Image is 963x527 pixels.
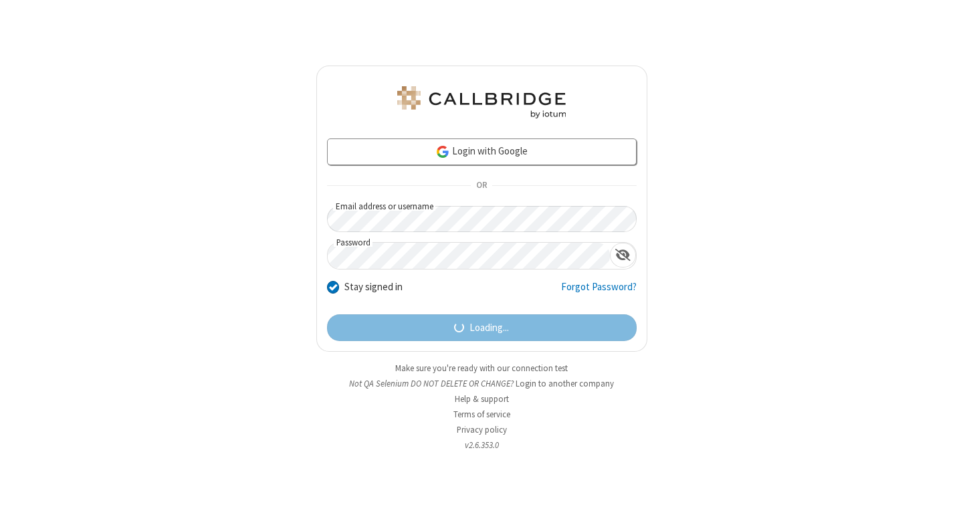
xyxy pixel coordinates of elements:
[344,280,403,295] label: Stay signed in
[471,177,492,195] span: OR
[327,138,637,165] a: Login with Google
[610,243,636,268] div: Show password
[469,320,509,336] span: Loading...
[316,439,647,451] li: v2.6.353.0
[435,144,450,159] img: google-icon.png
[455,393,509,405] a: Help & support
[328,243,610,269] input: Password
[516,377,614,390] button: Login to another company
[561,280,637,305] a: Forgot Password?
[316,377,647,390] li: Not QA Selenium DO NOT DELETE OR CHANGE?
[327,314,637,341] button: Loading...
[453,409,510,420] a: Terms of service
[327,206,637,232] input: Email address or username
[395,86,568,118] img: QA Selenium DO NOT DELETE OR CHANGE
[395,362,568,374] a: Make sure you're ready with our connection test
[457,424,507,435] a: Privacy policy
